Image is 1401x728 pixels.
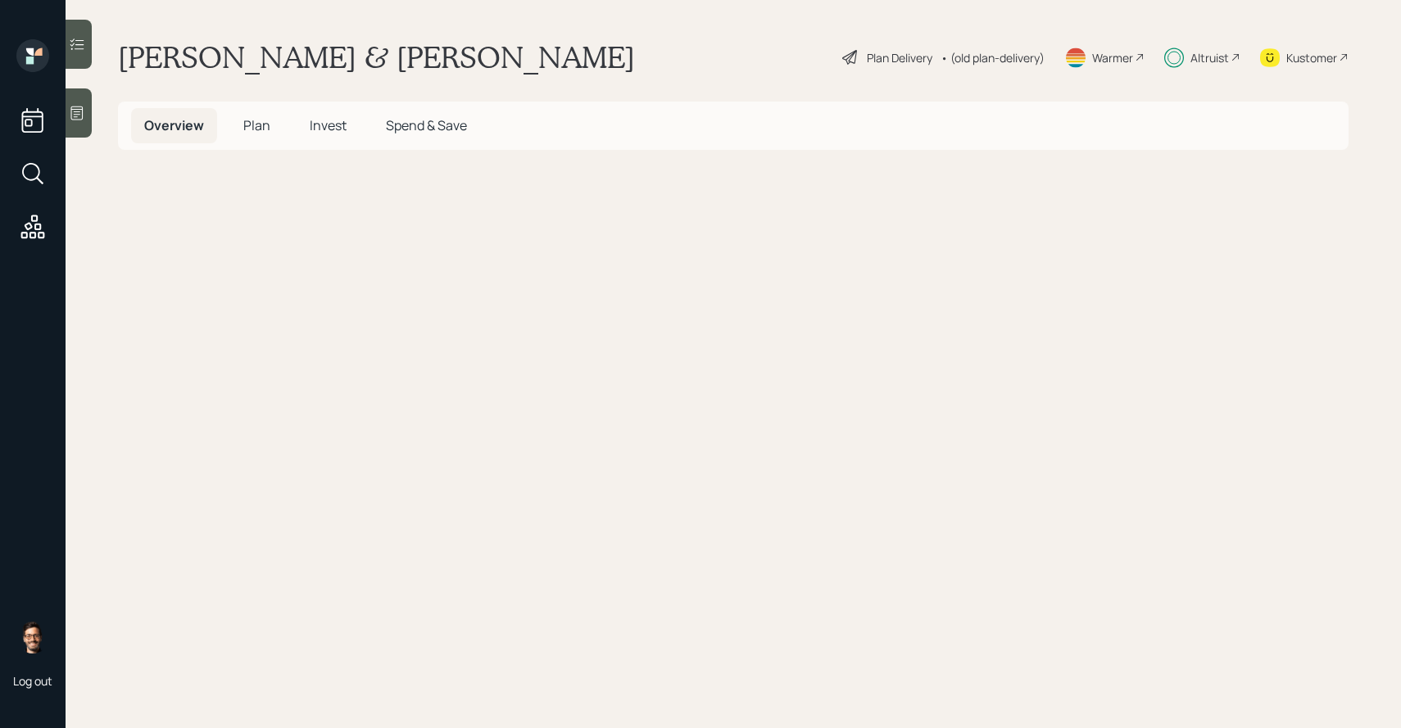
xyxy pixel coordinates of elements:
span: Spend & Save [386,116,467,134]
img: sami-boghos-headshot.png [16,621,49,653]
div: • (old plan-delivery) [941,49,1045,66]
span: Overview [144,116,204,134]
div: Warmer [1092,49,1133,66]
span: Plan [243,116,270,134]
div: Log out [13,673,52,689]
span: Invest [310,116,347,134]
div: Altruist [1190,49,1229,66]
h1: [PERSON_NAME] & [PERSON_NAME] [118,39,635,75]
div: Kustomer [1286,49,1337,66]
div: Plan Delivery [867,49,932,66]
